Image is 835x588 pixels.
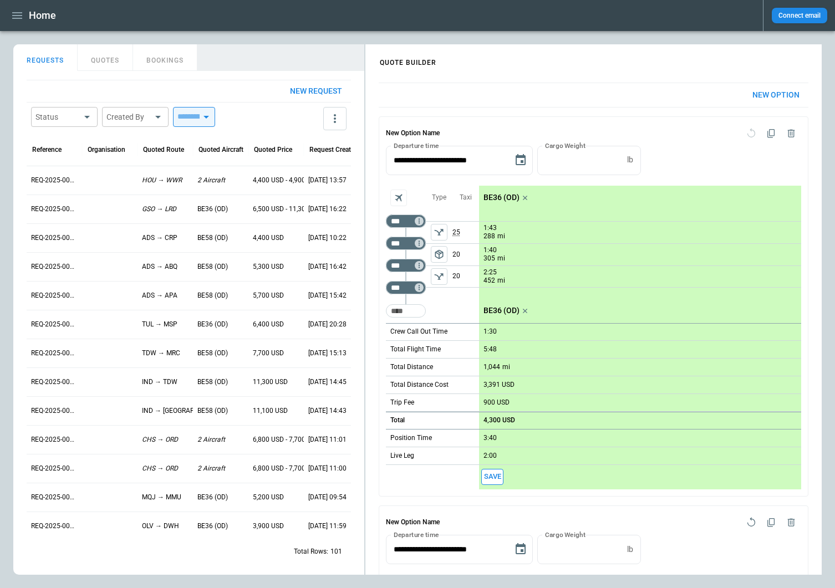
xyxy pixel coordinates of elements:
p: MQJ → MMU [142,493,181,502]
button: BOOKINGS [133,44,197,71]
p: 7,700 USD [253,349,284,358]
p: mi [497,232,505,241]
p: 6,400 USD [253,320,284,329]
p: [DATE] 11:01 [308,435,347,444]
p: 1:43 [483,224,497,232]
p: Total Distance [390,362,433,372]
p: BE58 (OD) [197,349,228,358]
p: [DATE] 14:43 [308,406,347,416]
div: Organisation [88,146,125,154]
p: REQ-2025-000251 [31,204,78,214]
p: 3,391 USD [483,381,515,389]
p: [DATE] 20:28 [308,320,347,329]
p: REQ-2025-000246 [31,349,78,358]
p: 101 [330,547,342,556]
p: 11,100 USD [253,406,288,416]
p: OLV → DWH [142,521,179,531]
p: Total Distance Cost [390,380,449,390]
label: Departure time [394,530,439,539]
p: 452 [483,276,495,285]
p: 25 [452,222,479,243]
p: ADS → CRP [142,233,177,243]
p: [DATE] 16:42 [308,262,347,272]
p: CHS → ORD [142,464,178,473]
p: Live Leg [390,451,414,461]
button: more [323,107,347,130]
p: 3:40 [483,434,497,442]
p: 900 USD [483,398,510,407]
div: Too short [386,259,426,272]
p: 5:48 [483,345,497,354]
div: Too short [386,281,426,294]
div: Too short [386,237,426,250]
button: left aligned [431,224,447,241]
p: [DATE] 13:57 [308,176,347,185]
h4: QUOTE BUILDER [366,47,450,72]
p: 1:40 [483,246,497,254]
p: BE58 (OD) [197,233,228,243]
h6: New Option Name [386,124,440,144]
h6: Total [390,417,405,424]
p: BE36 (OD) [197,320,228,329]
p: Trip Fee [390,398,414,407]
p: 2:00 [483,452,497,460]
h6: New Option Name [386,513,440,533]
p: GSO → LRD [142,204,176,214]
p: lb [627,155,633,165]
p: REQ-2025-000244 [31,406,78,416]
p: 5,300 USD [253,262,284,272]
span: Aircraft selection [390,190,407,206]
p: 5,200 USD [253,493,284,502]
button: left aligned [431,268,447,285]
button: New Option [744,83,808,107]
p: IND → [GEOGRAPHIC_DATA] [142,406,227,416]
p: Taxi [460,193,472,202]
label: Cargo Weight [545,530,585,539]
span: Type of sector [431,268,447,285]
button: New request [281,80,351,102]
div: Created By [106,111,151,122]
p: 6,800 USD - 7,700 USD [253,435,320,444]
div: Status [35,111,80,122]
span: Duplicate quote option [761,513,781,533]
p: 305 [483,254,495,263]
p: REQ-2025-000241 [31,493,78,502]
span: Type of sector [431,224,447,241]
label: Cargo Weight [545,141,585,150]
p: 6,800 USD - 7,700 USD [253,464,320,473]
h1: Home [29,9,56,22]
p: 6,500 USD - 11,300 USD [253,204,324,214]
span: Delete quote option [781,513,801,533]
p: mi [497,254,505,263]
div: Quoted Route [143,146,184,154]
p: BE58 (OD) [197,406,228,416]
p: [DATE] 11:59 [308,521,347,531]
p: [DATE] 15:42 [308,291,347,300]
p: BE36 (OD) [197,493,228,502]
button: REQUESTS [13,44,78,71]
p: REQ-2025-000242 [31,464,78,473]
p: BE58 (OD) [197,262,228,272]
div: Quoted Aircraft [198,146,243,154]
p: BE36 (OD) [197,521,228,531]
div: Not found [386,214,426,228]
p: [DATE] 11:00 [308,464,347,473]
div: scrollable content [479,186,801,489]
p: BE36 (OD) [197,204,228,214]
p: [DATE] 10:22 [308,233,347,243]
p: lb [627,545,633,554]
p: REQ-2025-000240 [31,521,78,531]
p: Total Flight Time [390,345,441,354]
span: Duplicate quote option [761,124,781,144]
button: QUOTES [78,44,133,71]
label: Departure time [394,141,439,150]
p: HOU → WWR [142,176,182,185]
p: TDW → MRC [142,349,180,358]
p: REQ-2025-000248 [31,291,78,300]
button: Save [481,469,503,485]
p: Total Rows: [294,547,328,556]
span: Reset quote option [741,513,761,533]
span: Type of sector [431,246,447,263]
button: Connect email [772,8,827,23]
p: 20 [452,244,479,265]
